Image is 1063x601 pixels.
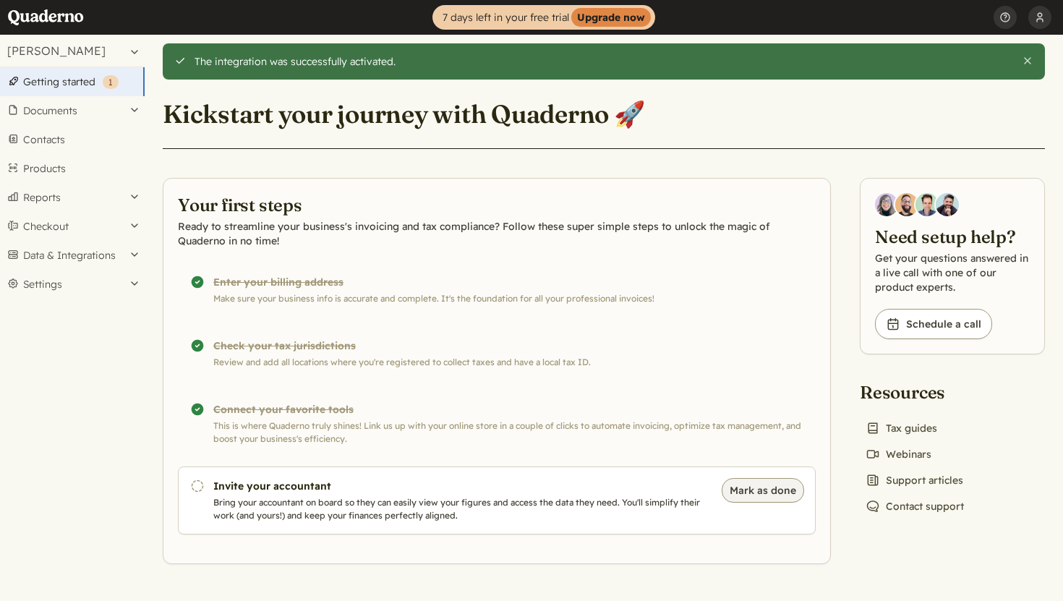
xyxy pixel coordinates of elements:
[860,444,937,464] a: Webinars
[1022,55,1033,67] button: Close this alert
[860,418,943,438] a: Tax guides
[178,466,816,534] a: Invite your accountant Bring your accountant on board so they can easily view your figures and ac...
[213,496,706,522] p: Bring your accountant on board so they can easily view your figures and access the data they need...
[195,55,1011,68] div: The integration was successfully activated.
[936,193,959,216] img: Javier Rubio, DevRel at Quaderno
[860,380,970,404] h2: Resources
[860,496,970,516] a: Contact support
[915,193,939,216] img: Ivo Oltmans, Business Developer at Quaderno
[722,478,804,503] button: Mark as done
[163,98,645,130] h1: Kickstart your journey with Quaderno 🚀
[895,193,918,216] img: Jairo Fumero, Account Executive at Quaderno
[432,5,655,30] a: 7 days left in your free trialUpgrade now
[178,193,816,216] h2: Your first steps
[875,193,898,216] img: Diana Carrasco, Account Executive at Quaderno
[571,8,651,27] strong: Upgrade now
[875,309,992,339] a: Schedule a call
[213,479,706,493] h3: Invite your accountant
[108,77,113,88] span: 1
[875,251,1030,294] p: Get your questions answered in a live call with one of our product experts.
[178,219,816,248] p: Ready to streamline your business's invoicing and tax compliance? Follow these super simple steps...
[860,470,969,490] a: Support articles
[875,225,1030,248] h2: Need setup help?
